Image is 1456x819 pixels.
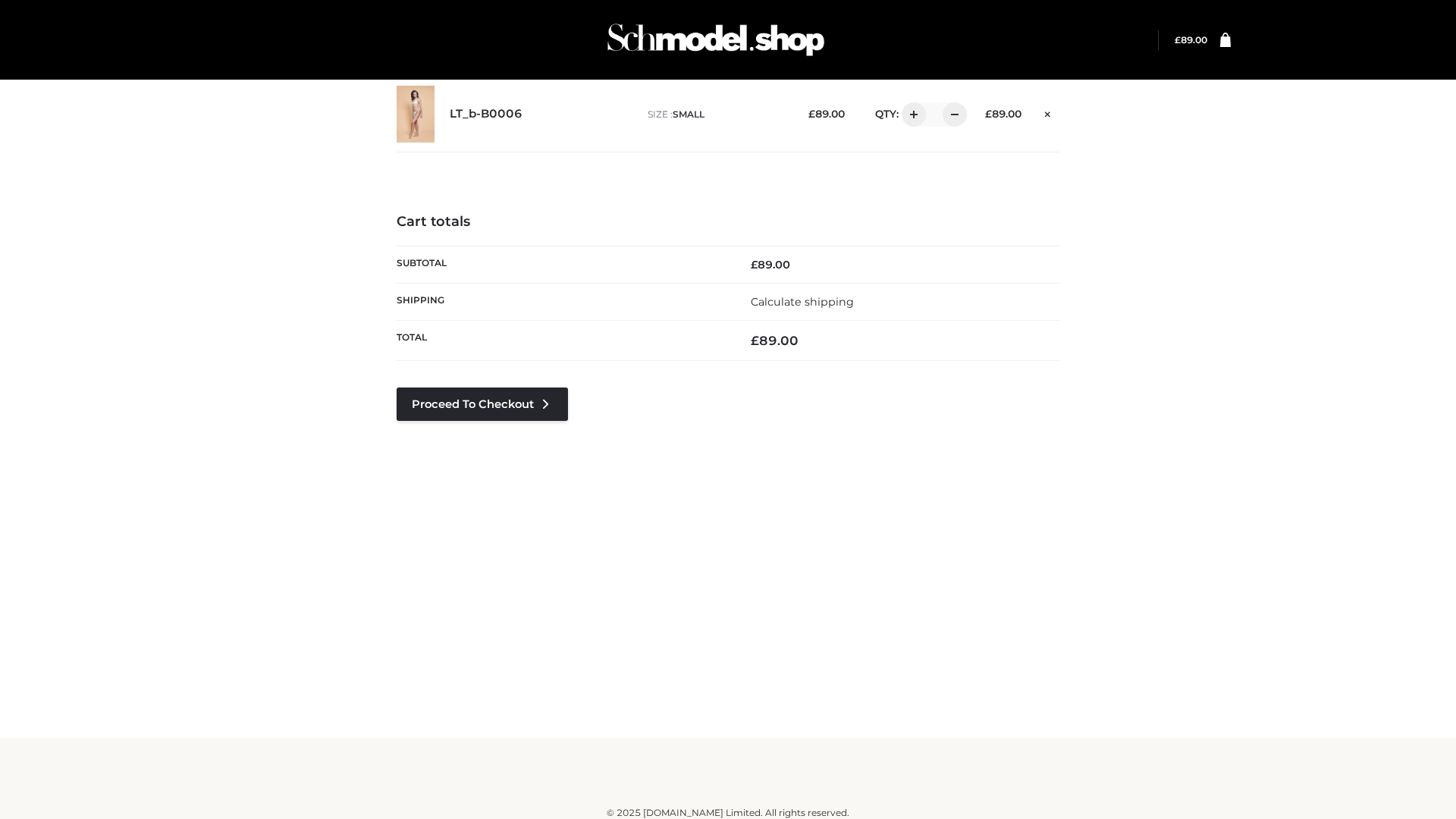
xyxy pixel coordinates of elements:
p: size : [648,108,785,121]
div: QTY: [860,102,962,127]
th: Shipping [397,283,728,320]
bdi: 89.00 [751,333,799,348]
span: SMALL [673,108,704,120]
span: £ [985,108,992,120]
a: LT_b-B0006 [450,107,522,121]
a: £89.00 [1175,34,1207,45]
bdi: 89.00 [808,108,845,120]
bdi: 89.00 [1175,34,1207,45]
a: Remove this item [1037,102,1059,122]
h4: Cart totals [397,214,1059,231]
span: £ [808,108,815,120]
bdi: 89.00 [985,108,1021,120]
img: Schmodel Admin 964 [602,10,830,70]
bdi: 89.00 [751,258,790,271]
span: £ [751,258,758,271]
span: £ [1175,34,1181,45]
th: Subtotal [397,246,728,283]
a: Proceed to Checkout [397,388,568,421]
span: £ [751,333,759,348]
th: Total [397,321,728,361]
a: Calculate shipping [751,295,854,309]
